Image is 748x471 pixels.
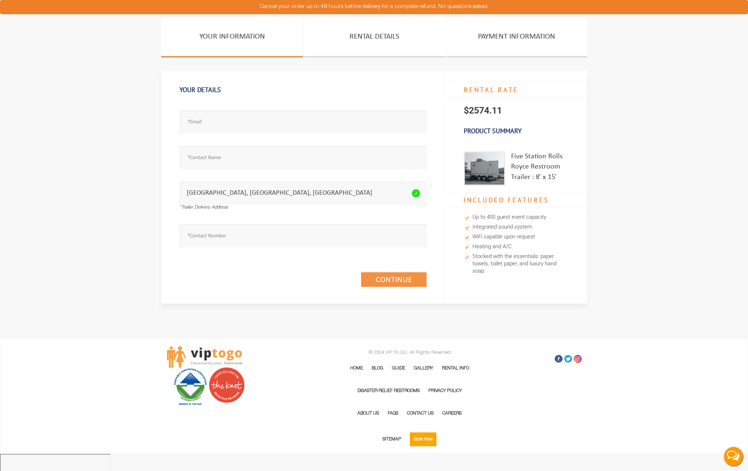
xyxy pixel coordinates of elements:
a: Disaster Relief Restrooms [354,380,423,401]
a: Twitter [564,355,572,363]
a: Careers [439,403,465,424]
a: Book Now [406,425,440,454]
a: Your Information [161,17,303,58]
h4: Included Features [446,193,587,208]
li: Up to 400 guest event capacity [464,213,569,222]
h4: RENTAL RATE [446,83,587,98]
input: *Contact Number [179,224,427,247]
img: viptogo LogoVIPTOGO [167,346,243,368]
a: Facebook [555,355,563,363]
input: *Email [179,110,427,133]
p: © 2024 VIP To GO. All Rights Reserved [303,348,516,358]
img: Couples love us! See our reviews on The Knot. [209,367,245,403]
a: FAQs [384,403,402,424]
div: Five Station Rolls Royce Restroom Trailer : 8′ x 15′ [511,151,569,186]
a: Rental Details [304,17,445,58]
h3: Product Summary [446,123,587,139]
a: Insta [574,355,582,363]
a: Continue [361,272,427,287]
a: Blog [368,358,387,379]
a: Home [347,358,367,379]
a: Privacy Policy [425,380,466,401]
input: *Contact Name [179,146,427,169]
input: *Trailer Delivery Address [179,182,427,205]
a: Sitemap [379,429,405,450]
h1: Your Details [179,82,427,98]
li: Heating and A/C [464,242,569,252]
li: Stocked with the essentials: paper towels, toilet paper, and luxury hand soap. [464,252,569,276]
li: Integrated sound system [464,222,569,232]
a: Guide [388,358,409,379]
p: $2574.11 [446,98,587,123]
a: About Us [354,403,383,424]
button: Book Now [410,432,436,446]
a: Contact Us [403,403,437,424]
div: *Trailer Delivery Address [179,205,427,211]
img: PSAI Member Logo [172,367,209,405]
li: WiFi capable upon request [464,232,569,242]
a: PAYMENT INFORMATION [446,17,587,58]
button: Live Chat [719,442,748,471]
a: Rental Info [438,358,473,379]
a: Gallery [410,358,437,379]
